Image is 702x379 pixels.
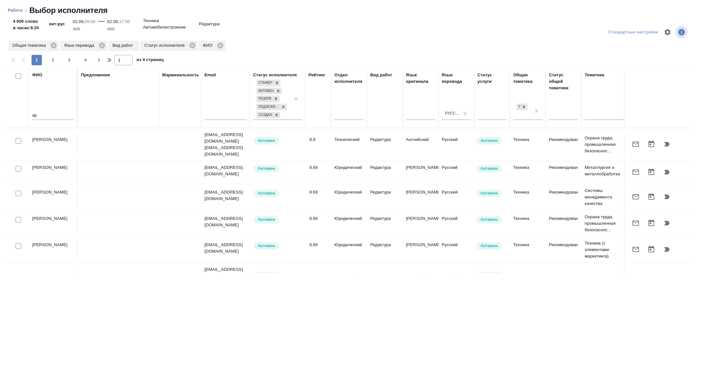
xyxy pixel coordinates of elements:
input: Выбери исполнителей, чтобы отправить приглашение на работу [16,166,21,171]
p: Активен [480,190,498,196]
div: Предложение [81,72,110,78]
div: 8.66 [309,215,328,222]
div: Общая тематика [8,41,59,51]
p: Металлургия и металлобработка [585,164,627,177]
span: 3 [64,57,74,63]
div: 8.66 [309,242,328,248]
td: [PERSON_NAME] [29,133,78,156]
td: Технический [331,268,367,291]
div: ФИО [32,72,42,78]
p: Редактура [370,164,399,171]
p: Редактура [370,136,399,143]
p: Техника [143,18,159,24]
td: Юридический [331,238,367,261]
div: Подлежит внедрению [256,104,280,110]
p: Редактура [370,242,399,248]
td: [PERSON_NAME] [29,238,78,261]
p: 02.09, [73,19,85,24]
button: Открыть календарь загрузки [643,164,659,180]
p: Активен [258,190,275,196]
td: [PERSON_NAME] [29,186,78,208]
div: 8.62 [309,271,328,278]
div: Стажер [256,80,273,86]
button: 3 [64,55,74,65]
td: Рекомендован [546,161,581,184]
p: Активен [258,272,275,279]
div: Рядовой исполнитель: назначай с учетом рейтинга [253,164,302,173]
td: Юридический [331,161,367,184]
p: [EMAIL_ADDRESS][DOMAIN_NAME] [204,189,247,202]
td: Техника [510,268,546,291]
td: [PERSON_NAME] [29,161,78,184]
p: [EMAIL_ADDRESS][DOMAIN_NAME] [204,164,247,177]
td: Рекомендован [546,268,581,291]
span: 2 [48,57,58,63]
button: Открыть календарь загрузки [643,271,659,287]
button: 2 [48,55,58,65]
p: Охрана труда, промышленная безопаснос... [585,214,627,233]
p: Активен [480,243,498,249]
button: Продолжить [659,271,675,287]
div: 8.9 [309,136,328,143]
button: Открыть календарь загрузки [643,242,659,257]
span: Настроить таблицу [660,24,675,40]
button: 4 [80,55,91,65]
input: Выбери исполнителей, чтобы отправить приглашение на работу [16,243,21,249]
p: [EMAIL_ADDRESS][DOMAIN_NAME] [204,145,247,158]
a: Работа [8,8,23,13]
p: Редактура [199,21,220,27]
div: ФИО [199,41,226,51]
div: Рядовой исполнитель: назначай с учетом рейтинга [253,215,302,224]
div: Стажер, Активен, Резерв, Подлежит внедрению, Создан [256,79,281,87]
p: Редактура [370,271,399,278]
td: Русский [438,133,474,156]
span: из 4 страниц [136,56,164,65]
td: Русский [438,212,474,235]
input: Выбери исполнителей, чтобы отправить приглашение на работу [16,138,21,144]
div: Рядовой исполнитель: назначай с учетом рейтинга [253,271,302,280]
td: Английский [403,133,438,156]
td: Техника [510,133,546,156]
p: Редактура [370,189,399,196]
td: [PERSON_NAME] [403,186,438,208]
div: 8.66 [309,164,328,171]
p: Техника (с элементами маркетинга) [585,240,627,259]
td: Юридический [331,212,367,235]
p: Язык перевода [64,42,97,49]
button: Продолжить [659,215,675,231]
td: Русский [438,238,474,261]
p: [EMAIL_ADDRESS][DOMAIN_NAME] [204,132,247,145]
td: Техника [510,238,546,261]
td: Рекомендован [546,186,581,208]
button: Отправить предложение о работе [628,189,643,205]
p: [EMAIL_ADDRESS][DOMAIN_NAME] [204,215,247,228]
td: [PERSON_NAME] [403,212,438,235]
div: Стажер, Активен, Резерв, Подлежит внедрению, Создан [256,111,281,119]
div: Активен [256,88,275,95]
td: [PERSON_NAME] [29,212,78,235]
p: Активен [258,137,275,144]
button: Продолжить [659,136,675,152]
p: 09:00 [85,19,96,24]
button: Продолжить [659,164,675,180]
p: Активен [258,165,275,172]
h2: Выбор исполнителя [29,5,108,16]
div: Статус услуги [477,72,507,85]
div: Язык оригинала [406,72,435,85]
div: split button [606,27,660,37]
div: Вид работ [370,72,392,78]
div: Маржинальность [162,72,199,78]
div: Статус общей тематики [549,72,578,91]
div: Создан [256,112,273,119]
button: Продолжить [659,189,675,205]
td: Юридический [331,186,367,208]
span: Посмотреть информацию [675,26,689,38]
div: — [98,16,105,32]
button: Продолжить [659,242,675,257]
p: Статус исполнителя [144,42,187,49]
td: Техника [510,212,546,235]
td: Рекомендован [546,212,581,235]
div: Стажер, Активен, Резерв, Подлежит внедрению, Создан [256,103,288,111]
div: 8.66 [309,189,328,196]
div: Статус исполнителя [253,72,297,78]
